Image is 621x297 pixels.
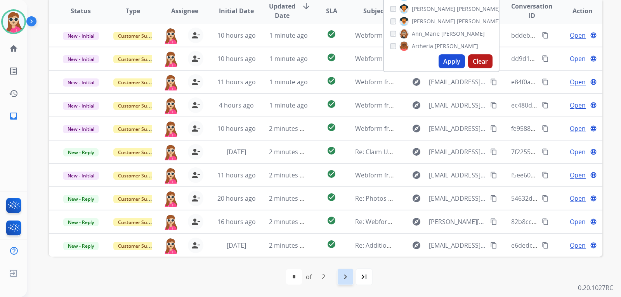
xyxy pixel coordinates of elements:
mat-icon: check_circle [327,76,336,85]
mat-icon: content_copy [542,172,549,179]
span: New - Reply [63,148,99,156]
span: 11 hours ago [217,78,256,86]
span: [EMAIL_ADDRESS][DOMAIN_NAME] [429,147,486,156]
span: Open [570,54,586,63]
span: Open [570,170,586,180]
img: agent-avatar [163,74,179,90]
span: New - Reply [63,218,99,226]
span: New - Initial [63,125,99,133]
mat-icon: language [590,195,597,202]
span: Initial Date [219,6,254,16]
span: Open [570,217,586,226]
mat-icon: content_copy [490,218,497,225]
span: Open [570,194,586,203]
span: 2 minutes ago [269,171,310,179]
mat-icon: content_copy [542,125,549,132]
mat-icon: explore [412,77,421,87]
span: Open [570,77,586,87]
span: Webform from [EMAIL_ADDRESS][DOMAIN_NAME] on [DATE] [355,31,531,40]
img: agent-avatar [163,28,179,44]
span: [PERSON_NAME][EMAIL_ADDRESS][PERSON_NAME][DOMAIN_NAME] [429,217,486,226]
span: Customer Support [113,172,164,180]
span: [EMAIL_ADDRESS][DOMAIN_NAME] [429,124,486,133]
mat-icon: explore [412,217,421,226]
span: 10 hours ago [217,54,256,63]
mat-icon: person_remove [191,77,200,87]
span: Webform from [EMAIL_ADDRESS][DOMAIN_NAME] on [DATE] [355,54,531,63]
span: New - Initial [63,32,99,40]
mat-icon: inbox [9,111,18,121]
span: [PERSON_NAME] [435,42,478,50]
span: Re: Photos Needed [355,194,411,203]
button: Apply [439,54,465,68]
span: [PERSON_NAME] [412,17,455,25]
span: New - Initial [63,102,99,110]
mat-icon: content_copy [542,148,549,155]
img: agent-avatar [163,238,179,254]
span: Webform from [EMAIL_ADDRESS][DOMAIN_NAME] on [DATE] [355,124,531,133]
span: 20 hours ago [217,194,256,203]
mat-icon: check_circle [327,123,336,132]
span: [EMAIL_ADDRESS][DOMAIN_NAME] [429,101,486,110]
span: 2 minutes ago [269,194,310,203]
mat-icon: person_remove [191,170,200,180]
span: Customer Support [113,125,164,133]
mat-icon: person_remove [191,31,200,40]
span: 2 minutes ago [269,124,310,133]
span: [EMAIL_ADDRESS][DOMAIN_NAME] [429,77,486,87]
span: Customer Support [113,242,164,250]
mat-icon: language [590,242,597,249]
span: Customer Support [113,32,164,40]
mat-icon: person_remove [191,241,200,250]
span: New - Initial [63,78,99,87]
span: Open [570,31,586,40]
span: 10 hours ago [217,124,256,133]
mat-icon: content_copy [490,125,497,132]
mat-icon: content_copy [542,78,549,85]
span: Webform from [EMAIL_ADDRESS][DOMAIN_NAME] on [DATE] [355,171,531,179]
span: 2 minutes ago [269,217,310,226]
span: 1 minute ago [269,78,308,86]
img: agent-avatar [163,144,179,160]
span: Conversation ID [511,2,553,20]
span: [PERSON_NAME] [457,5,500,13]
mat-icon: content_copy [542,55,549,62]
mat-icon: person_remove [191,124,200,133]
mat-icon: language [590,32,597,39]
span: 16 hours ago [217,217,256,226]
span: Type [126,6,140,16]
mat-icon: check_circle [327,193,336,202]
span: Open [570,147,586,156]
span: [EMAIL_ADDRESS][DOMAIN_NAME] [429,241,486,250]
img: agent-avatar [163,214,179,230]
mat-icon: history [9,89,18,98]
mat-icon: language [590,148,597,155]
mat-icon: content_copy [542,102,549,109]
span: 1 minute ago [269,54,308,63]
mat-icon: explore [412,101,421,110]
span: 2 minutes ago [269,241,310,250]
span: Customer Support [113,195,164,203]
span: Subject [363,6,386,16]
mat-icon: navigate_next [341,272,350,281]
span: 4 hours ago [219,101,254,109]
mat-icon: check_circle [327,30,336,39]
mat-icon: content_copy [490,148,497,155]
mat-icon: check_circle [327,169,336,179]
mat-icon: language [590,125,597,132]
span: New - Initial [63,172,99,180]
mat-icon: content_copy [542,218,549,225]
mat-icon: language [590,55,597,62]
mat-icon: language [590,172,597,179]
mat-icon: content_copy [542,242,549,249]
span: New - Initial [63,55,99,63]
span: Assignee [171,6,198,16]
mat-icon: arrow_downward [302,2,311,11]
mat-icon: content_copy [542,195,549,202]
mat-icon: content_copy [490,78,497,85]
mat-icon: list_alt [9,66,18,76]
p: 0.20.1027RC [578,283,613,292]
img: agent-avatar [163,51,179,67]
mat-icon: content_copy [490,195,497,202]
mat-icon: person_remove [191,147,200,156]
